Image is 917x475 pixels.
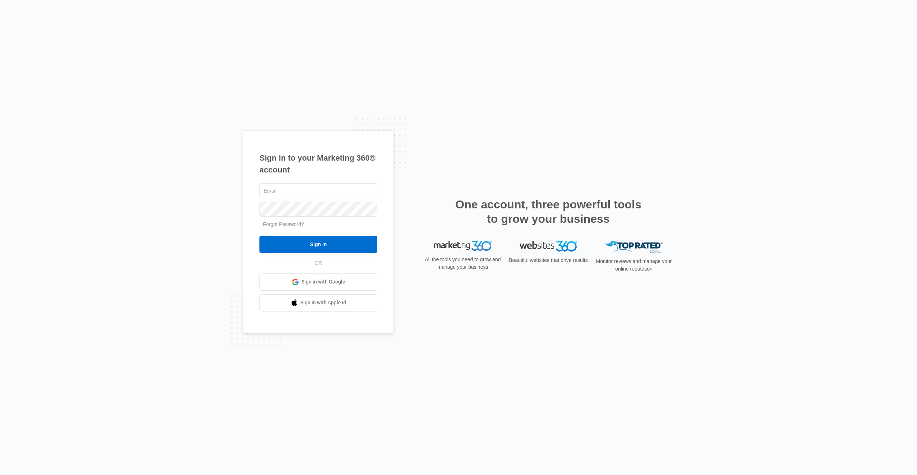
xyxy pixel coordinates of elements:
[259,273,377,291] a: Sign in with Google
[594,258,674,273] p: Monitor reviews and manage your online reputation
[310,259,327,267] span: OR
[520,241,577,252] img: Websites 360
[259,294,377,312] a: Sign in with Apple Id
[434,241,492,251] img: Marketing 360
[508,257,589,264] p: Beautiful websites that drive results
[259,183,377,198] input: Email
[423,256,503,271] p: All the tools you need to grow and manage your business
[453,197,644,226] h2: One account, three powerful tools to grow your business
[300,299,346,306] span: Sign in with Apple Id
[605,241,663,253] img: Top Rated Local
[263,221,304,227] a: Forgot Password?
[259,236,377,253] input: Sign In
[259,152,377,176] h1: Sign in to your Marketing 360® account
[301,278,345,286] span: Sign in with Google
